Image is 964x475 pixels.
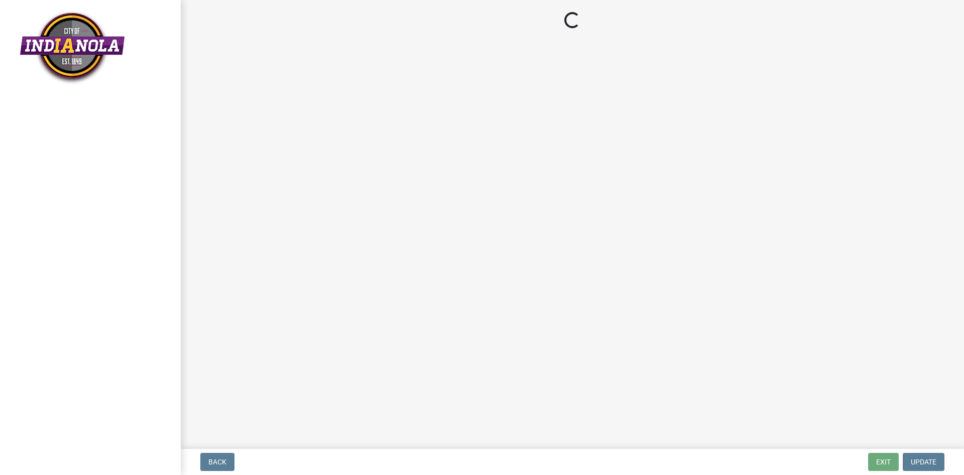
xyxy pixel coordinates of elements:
button: Exit [868,453,899,471]
button: Update [903,453,944,471]
img: City of Indianola, Iowa [20,11,125,84]
button: Back [200,453,234,471]
span: Update [911,458,936,466]
span: Back [208,458,226,466]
